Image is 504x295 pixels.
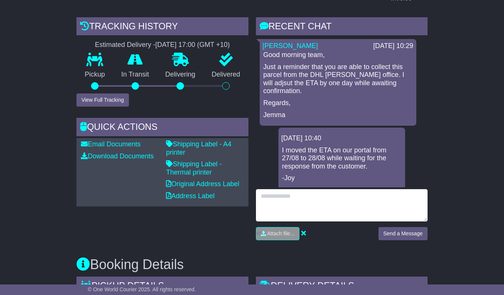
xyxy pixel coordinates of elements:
[203,71,248,79] p: Delivered
[373,42,413,50] div: [DATE] 10:29
[166,160,221,176] a: Shipping Label - Thermal printer
[157,71,203,79] p: Delivering
[263,99,413,107] p: Regards,
[256,17,428,38] div: RECENT CHAT
[155,41,230,49] div: [DATE] 17:00 (GMT +10)
[88,286,196,292] span: © One World Courier 2025. All rights reserved.
[76,17,248,38] div: Tracking history
[76,71,113,79] p: Pickup
[281,134,402,143] div: [DATE] 10:40
[76,118,248,138] div: Quick Actions
[166,180,239,188] a: Original Address Label
[166,192,214,200] a: Address Label
[263,111,413,119] p: Jemma
[76,93,129,107] button: View Full Tracking
[166,140,231,156] a: Shipping Label - A4 printer
[81,140,141,148] a: Email Documents
[378,227,428,240] button: Send a Message
[282,146,401,171] p: I moved the ETA on our portal from 27/08 to 28/08 while waiting for the response from the customer.
[263,42,318,50] a: [PERSON_NAME]
[263,51,413,59] p: Good morning team,
[263,63,413,95] p: Just a reminder that you are able to collect this parcel from the DHL [PERSON_NAME] office. I wil...
[282,174,401,182] p: -Joy
[76,257,428,272] h3: Booking Details
[113,71,157,79] p: In Transit
[81,152,154,160] a: Download Documents
[76,41,248,49] div: Estimated Delivery -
